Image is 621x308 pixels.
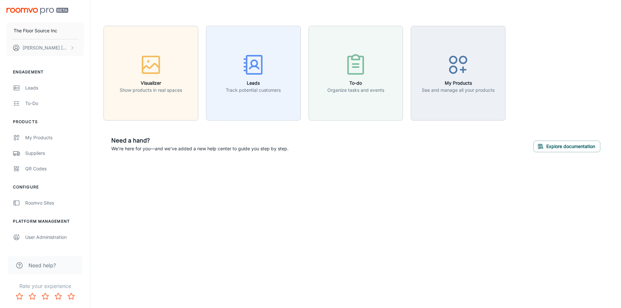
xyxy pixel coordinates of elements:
[206,26,301,121] button: LeadsTrack potential customers
[226,87,281,94] p: Track potential customers
[411,26,506,121] button: My ProductsSee and manage all your products
[103,26,198,121] button: VisualizerShow products in real spaces
[25,150,84,157] div: Suppliers
[309,69,403,76] a: To-doOrganize tasks and events
[14,27,57,34] p: The Floor Source Inc
[25,84,84,91] div: Leads
[533,143,600,149] a: Explore documentation
[533,141,600,152] button: Explore documentation
[327,87,384,94] p: Organize tasks and events
[25,100,84,107] div: To-do
[6,22,84,39] button: The Floor Source Inc
[120,87,182,94] p: Show products in real spaces
[111,145,289,152] p: We're here for you—and we've added a new help center to guide you step by step.
[206,69,301,76] a: LeadsTrack potential customers
[6,8,68,15] img: Roomvo PRO Beta
[226,80,281,87] h6: Leads
[23,44,68,51] p: [PERSON_NAME] [PERSON_NAME]
[309,26,403,121] button: To-doOrganize tasks and events
[111,136,289,145] h6: Need a hand?
[327,80,384,87] h6: To-do
[6,39,84,56] button: [PERSON_NAME] [PERSON_NAME]
[25,134,84,141] div: My Products
[120,80,182,87] h6: Visualizer
[25,165,84,172] div: QR Codes
[411,69,506,76] a: My ProductsSee and manage all your products
[422,80,495,87] h6: My Products
[422,87,495,94] p: See and manage all your products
